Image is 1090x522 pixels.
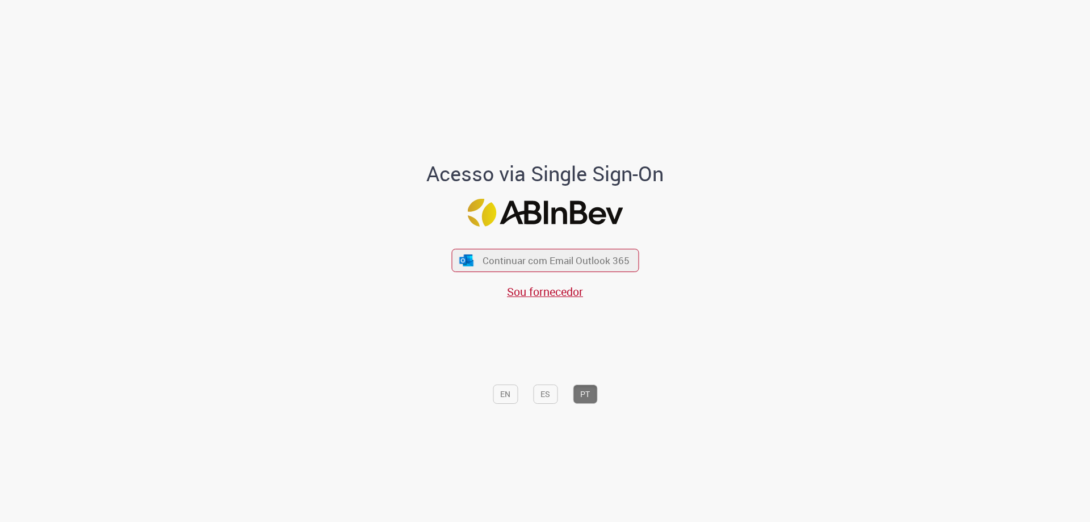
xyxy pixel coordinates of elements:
span: Continuar com Email Outlook 365 [483,254,630,267]
button: EN [493,385,518,404]
button: ES [533,385,557,404]
img: Logo ABInBev [467,199,623,227]
button: PT [573,385,597,404]
img: ícone Azure/Microsoft 360 [459,254,475,266]
h1: Acesso via Single Sign-On [388,162,703,185]
a: Sou fornecedor [507,284,583,299]
button: ícone Azure/Microsoft 360 Continuar com Email Outlook 365 [451,249,639,272]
